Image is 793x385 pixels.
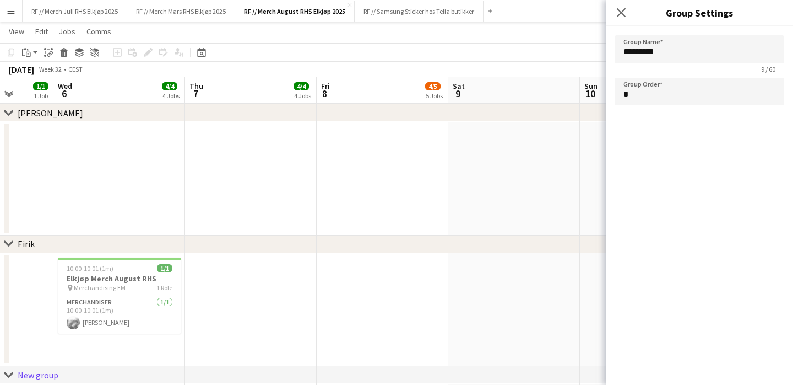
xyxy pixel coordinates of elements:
div: 4 Jobs [294,92,311,100]
app-job-card: 10:00-10:01 (1m)1/1Elkjøp Merch August RHS Merchandising EM1 RoleMerchandiser1/110:00-10:01 (1m)[... [58,258,181,334]
span: 1/1 [33,82,48,90]
button: RF // Merch Juli RHS Elkjøp 2025 [23,1,127,22]
button: RF // Merch Mars RHS Elkjøp 2025 [127,1,235,22]
span: 4/4 [162,82,177,90]
a: Jobs [55,24,80,39]
span: Merchandising EM [74,284,126,292]
span: Sun [584,81,598,91]
span: Thu [189,81,203,91]
span: 7 [188,87,203,100]
div: [PERSON_NAME] [18,108,83,119]
div: Eirik [18,238,35,249]
div: 5 Jobs [426,92,443,100]
a: Comms [82,24,116,39]
span: Week 32 [36,65,64,73]
h3: Elkjøp Merch August RHS [58,274,181,284]
span: Jobs [59,26,75,36]
span: Comms [86,26,111,36]
span: 9 [451,87,465,100]
div: [DATE] [9,64,34,75]
span: 10 [583,87,598,100]
h3: Group Settings [606,6,793,20]
span: 8 [319,87,330,100]
span: 1/1 [157,264,172,272]
a: Edit [31,24,52,39]
button: RF // Merch August RHS Elkjøp 2025 [235,1,355,22]
span: 6 [56,87,72,100]
span: Fri [321,81,330,91]
a: View [4,24,29,39]
span: 4/5 [425,82,441,90]
div: 4 Jobs [162,92,180,100]
span: View [9,26,24,36]
span: 4/4 [294,82,309,90]
div: New group [18,370,58,381]
span: Wed [58,81,72,91]
div: CEST [68,65,83,73]
button: RF // Samsung Sticker hos Telia butikker [355,1,484,22]
span: 10:00-10:01 (1m) [67,264,113,272]
span: 9 / 60 [752,65,784,73]
span: Sat [453,81,465,91]
span: 1 Role [156,284,172,292]
div: 1 Job [34,92,48,100]
app-card-role: Merchandiser1/110:00-10:01 (1m)[PERSON_NAME] [58,296,181,334]
span: Edit [35,26,48,36]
